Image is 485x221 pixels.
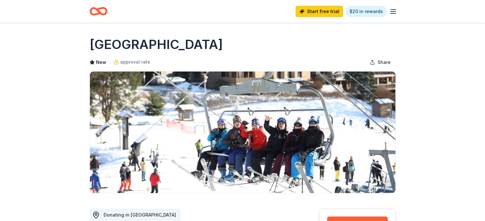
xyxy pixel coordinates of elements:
[114,58,150,66] a: approval rate
[90,4,107,19] a: Home
[120,58,150,66] span: approval rate
[346,6,387,17] a: $20 in rewards
[365,56,396,69] button: Share
[96,59,106,66] span: New
[104,212,176,218] span: Donating in [GEOGRAPHIC_DATA]
[90,72,395,193] img: Image for Seven Springs Mountain Resort
[378,59,391,66] span: Share
[90,36,223,53] h1: [GEOGRAPHIC_DATA]
[296,6,343,17] a: Start free trial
